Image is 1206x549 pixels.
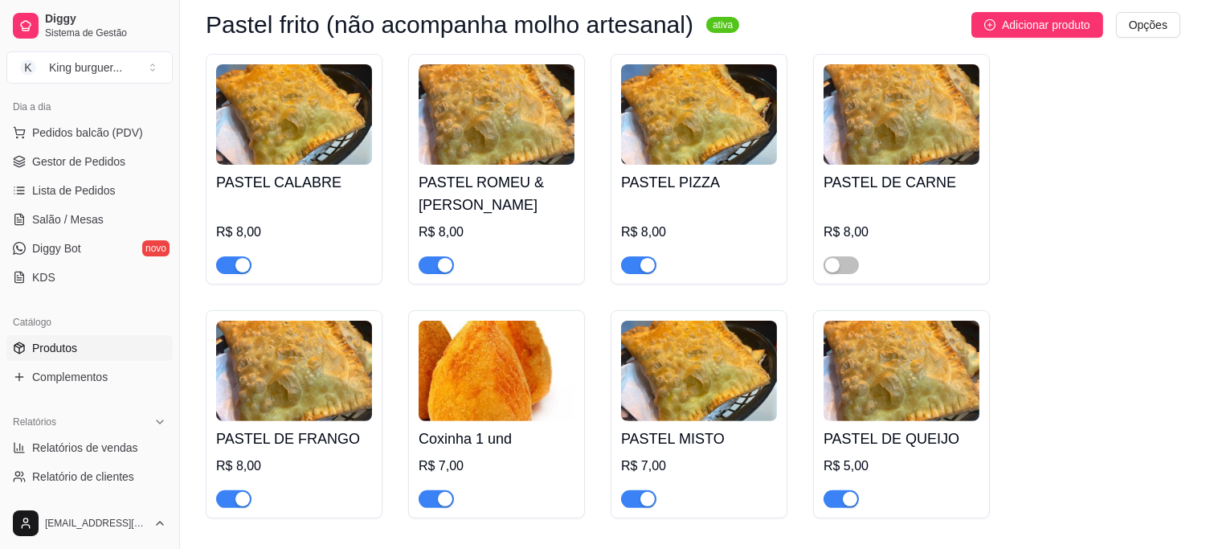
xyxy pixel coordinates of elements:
[20,59,36,76] span: K
[706,17,739,33] sup: ativa
[6,464,173,490] a: Relatório de clientes
[6,493,173,518] a: Relatório de mesas
[216,223,372,242] div: R$ 8,00
[971,12,1103,38] button: Adicionar produto
[216,428,372,450] h4: PASTEL DE FRANGO
[6,364,173,390] a: Complementos
[32,182,116,199] span: Lista de Pedidos
[32,154,125,170] span: Gestor de Pedidos
[824,321,979,421] img: product-image
[1116,12,1180,38] button: Opções
[621,64,777,165] img: product-image
[621,321,777,421] img: product-image
[216,457,372,476] div: R$ 8,00
[6,94,173,120] div: Dia a dia
[6,335,173,361] a: Produtos
[824,223,979,242] div: R$ 8,00
[824,171,979,194] h4: PASTEL DE CARNE
[32,240,81,256] span: Diggy Bot
[49,59,122,76] div: King burguer ...
[621,457,777,476] div: R$ 7,00
[419,171,574,216] h4: PASTEL ROMEU & [PERSON_NAME]
[6,149,173,174] a: Gestor de Pedidos
[621,171,777,194] h4: PASTEL PIZZA
[6,120,173,145] button: Pedidos balcão (PDV)
[45,517,147,530] span: [EMAIL_ADDRESS][DOMAIN_NAME]
[32,125,143,141] span: Pedidos balcão (PDV)
[1129,16,1167,34] span: Opções
[6,309,173,335] div: Catálogo
[419,321,574,421] img: product-image
[6,178,173,203] a: Lista de Pedidos
[621,223,777,242] div: R$ 8,00
[419,223,574,242] div: R$ 8,00
[6,51,173,84] button: Select a team
[32,269,55,285] span: KDS
[621,428,777,450] h4: PASTEL MISTO
[6,264,173,290] a: KDS
[6,236,173,261] a: Diggy Botnovo
[206,15,693,35] h3: Pastel frito (não acompanha molho artesanal)
[984,19,995,31] span: plus-circle
[6,6,173,45] a: DiggySistema de Gestão
[824,457,979,476] div: R$ 5,00
[216,64,372,165] img: product-image
[32,440,138,456] span: Relatórios de vendas
[6,435,173,461] a: Relatórios de vendas
[216,171,372,194] h4: PASTEL CALABRE
[824,428,979,450] h4: PASTEL DE QUEIJO
[824,64,979,165] img: product-image
[32,369,108,385] span: Complementos
[216,321,372,421] img: product-image
[45,12,166,27] span: Diggy
[32,469,134,485] span: Relatório de clientes
[32,211,104,227] span: Salão / Mesas
[1002,16,1090,34] span: Adicionar produto
[6,207,173,232] a: Salão / Mesas
[419,64,574,165] img: product-image
[419,428,574,450] h4: Coxinha 1 und
[419,457,574,476] div: R$ 7,00
[13,416,56,428] span: Relatórios
[32,340,77,356] span: Produtos
[6,504,173,543] button: [EMAIL_ADDRESS][DOMAIN_NAME]
[45,27,166,39] span: Sistema de Gestão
